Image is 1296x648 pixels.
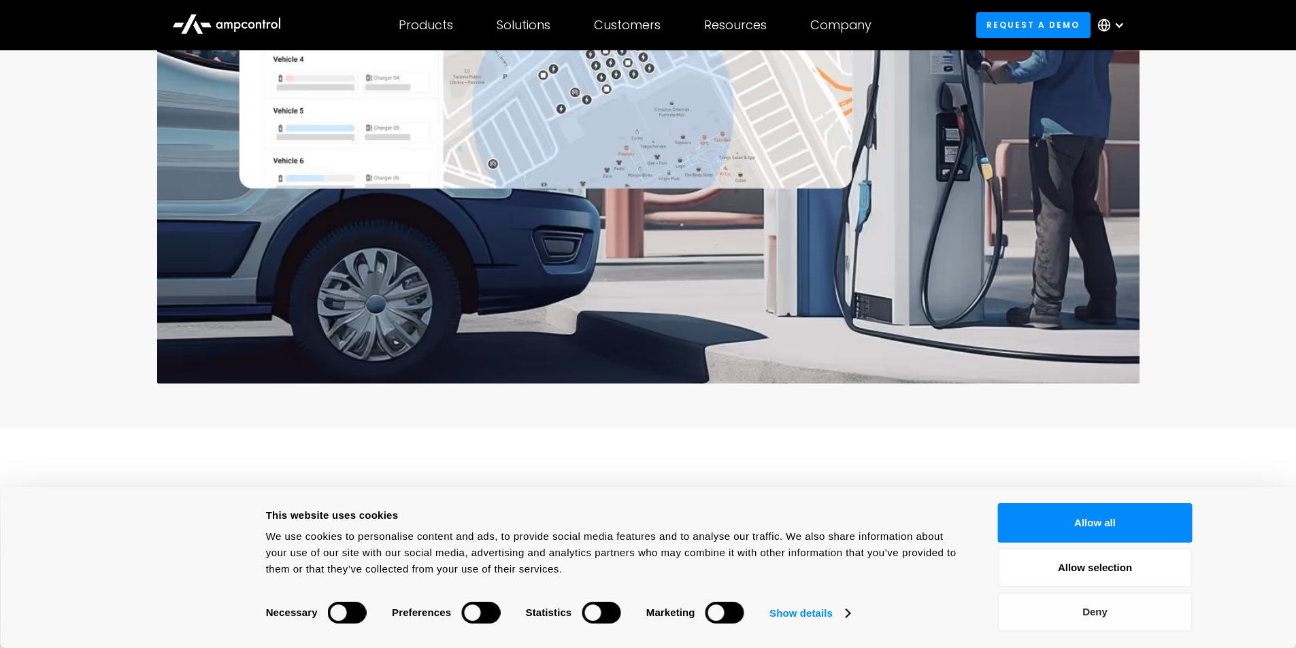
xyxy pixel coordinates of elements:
div: Solutions [497,18,550,33]
legend: Consent Selection [265,596,266,596]
strong: Marketing [646,607,695,618]
a: Request a demo [976,12,1091,37]
div: Company [810,18,871,33]
div: Products [399,18,453,33]
button: Deny [998,592,1193,632]
a: Show details [769,603,850,624]
div: We use cookies to personalise content and ads, to provide social media features and to analyse ou... [266,528,967,577]
div: Resources [704,18,767,33]
div: Customers [594,18,661,33]
strong: Necessary [266,607,318,618]
div: This website uses cookies [266,507,967,524]
strong: Statistics [526,607,572,618]
strong: Preferences [392,607,451,618]
button: Allow selection [998,548,1193,587]
button: Allow all [998,503,1193,543]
